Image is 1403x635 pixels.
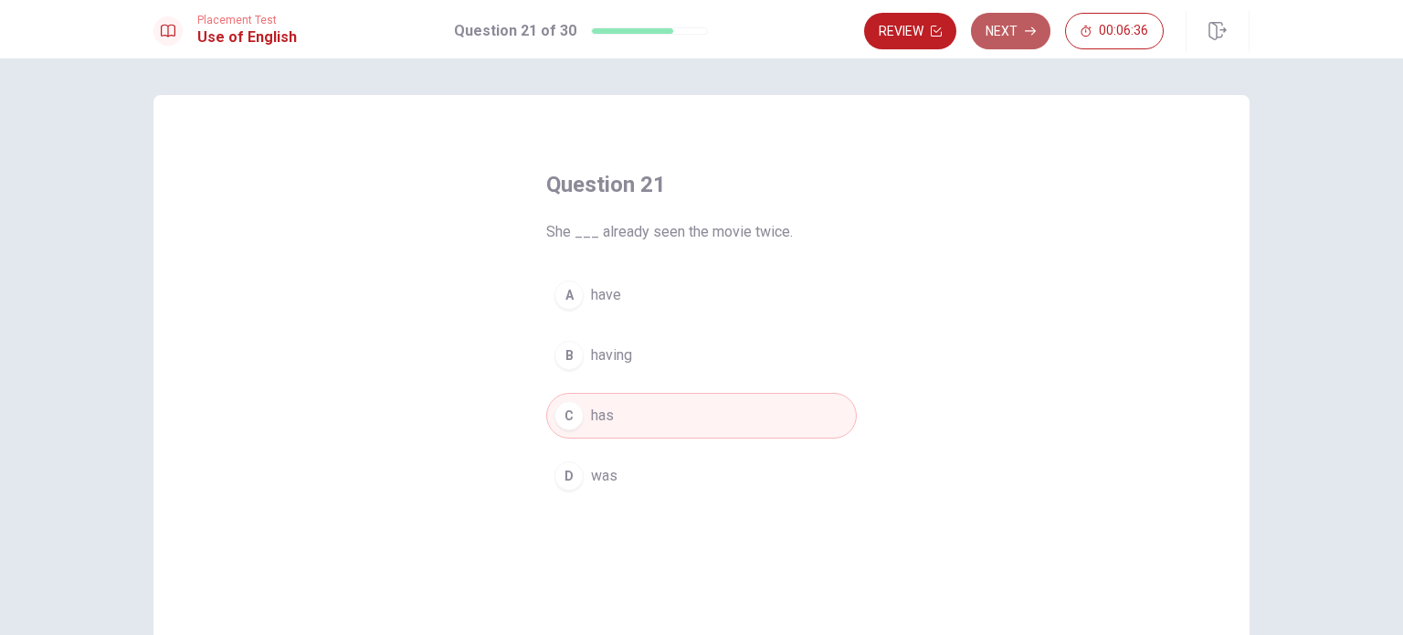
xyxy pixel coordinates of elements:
button: 00:06:36 [1065,13,1164,49]
button: Next [971,13,1050,49]
button: Chas [546,393,857,439]
button: Review [864,13,956,49]
span: having [591,344,632,366]
div: C [554,401,584,430]
h4: Question 21 [546,170,857,199]
button: Bhaving [546,333,857,378]
div: A [554,280,584,310]
button: Dwas [546,453,857,499]
span: was [591,465,617,487]
div: D [554,461,584,491]
div: B [554,341,584,370]
h1: Question 21 of 30 [454,20,576,42]
span: Placement Test [197,14,297,26]
button: Ahave [546,272,857,318]
span: has [591,405,614,427]
span: 00:06:36 [1099,24,1148,38]
span: She ___ already seen the movie twice. [546,221,857,243]
span: have [591,284,621,306]
h1: Use of English [197,26,297,48]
